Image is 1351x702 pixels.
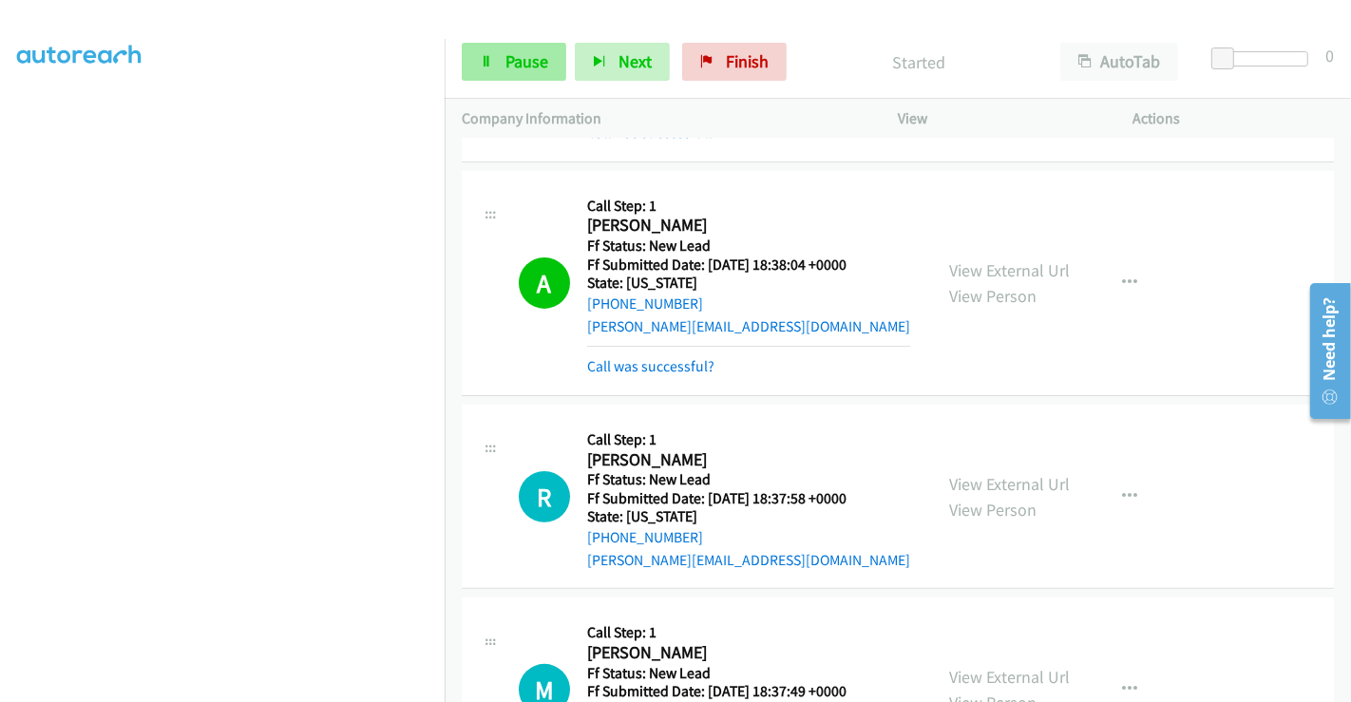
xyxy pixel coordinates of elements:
[949,259,1070,281] a: View External Url
[587,449,870,471] h2: [PERSON_NAME]
[949,666,1070,688] a: View External Url
[1221,51,1308,66] div: Delay between calls (in seconds)
[587,294,703,313] a: [PHONE_NUMBER]
[519,257,570,309] h1: A
[587,682,870,701] h5: Ff Submitted Date: [DATE] 18:37:49 +0000
[587,274,910,293] h5: State: [US_STATE]
[949,499,1037,521] a: View Person
[949,473,1070,495] a: View External Url
[462,43,566,81] a: Pause
[587,528,703,546] a: [PHONE_NUMBER]
[587,215,870,237] h2: [PERSON_NAME]
[587,623,870,642] h5: Call Step: 1
[519,471,570,522] div: The call is yet to be attempted
[1325,43,1334,68] div: 0
[587,470,910,489] h5: Ff Status: New Lead
[1060,43,1178,81] button: AutoTab
[505,50,548,72] span: Pause
[682,43,787,81] a: Finish
[618,50,652,72] span: Next
[519,471,570,522] h1: R
[587,317,910,335] a: [PERSON_NAME][EMAIL_ADDRESS][DOMAIN_NAME]
[587,256,910,275] h5: Ff Submitted Date: [DATE] 18:38:04 +0000
[587,664,870,683] h5: Ff Status: New Lead
[1297,275,1351,427] iframe: Resource Center
[898,107,1099,130] p: View
[587,489,910,508] h5: Ff Submitted Date: [DATE] 18:37:58 +0000
[587,507,910,526] h5: State: [US_STATE]
[949,285,1037,307] a: View Person
[587,197,910,216] h5: Call Step: 1
[575,43,670,81] button: Next
[587,430,910,449] h5: Call Step: 1
[587,642,870,664] h2: [PERSON_NAME]
[462,107,864,130] p: Company Information
[587,551,910,569] a: [PERSON_NAME][EMAIL_ADDRESS][DOMAIN_NAME]
[587,357,714,375] a: Call was successful?
[1133,107,1335,130] p: Actions
[587,237,910,256] h5: Ff Status: New Lead
[726,50,769,72] span: Finish
[812,49,1026,75] p: Started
